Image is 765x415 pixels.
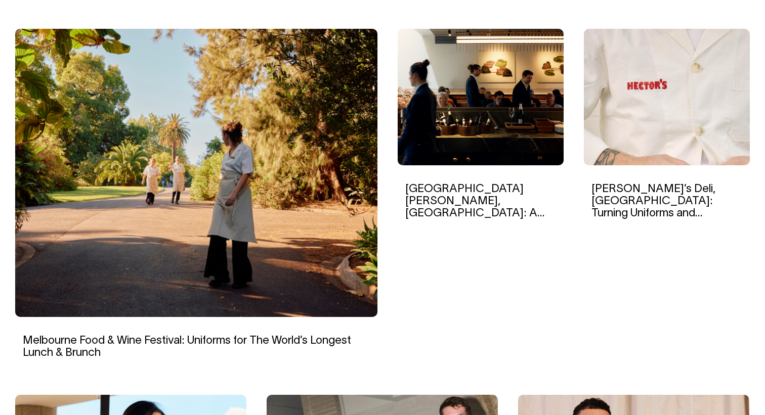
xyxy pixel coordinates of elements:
a: Melbourne Food & Wine Festival: Uniforms for The World’s Longest Lunch & Brunch [23,336,351,358]
img: Saint Peter, Sydney: A New Look For The Most Anticipated Opening of 2024 [398,29,564,165]
img: Melbourne Food & Wine Festival: Uniforms for The World’s Longest Lunch & Brunch [15,29,377,317]
a: [PERSON_NAME]’s Deli, [GEOGRAPHIC_DATA]: Turning Uniforms and Merchandise Into Brand Assets [591,184,715,243]
img: Hector’s Deli, Melbourne: Turning Uniforms and Merchandise Into Brand Assets [584,29,750,165]
a: [GEOGRAPHIC_DATA][PERSON_NAME], [GEOGRAPHIC_DATA]: A New Look For The Most Anticipated Opening of... [405,184,549,243]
